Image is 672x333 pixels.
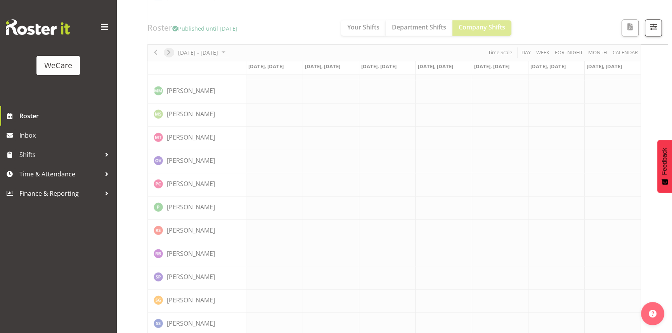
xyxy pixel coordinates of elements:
button: Feedback - Show survey [657,140,672,193]
span: Shifts [19,149,101,160]
div: WeCare [44,60,72,71]
img: Rosterit website logo [6,19,70,35]
span: Roster [19,110,113,122]
img: help-xxl-2.png [649,310,656,317]
span: Time & Attendance [19,168,101,180]
span: Inbox [19,129,113,141]
button: Filter Shifts [645,19,662,36]
span: Finance & Reporting [19,188,101,199]
span: Feedback [661,148,668,175]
